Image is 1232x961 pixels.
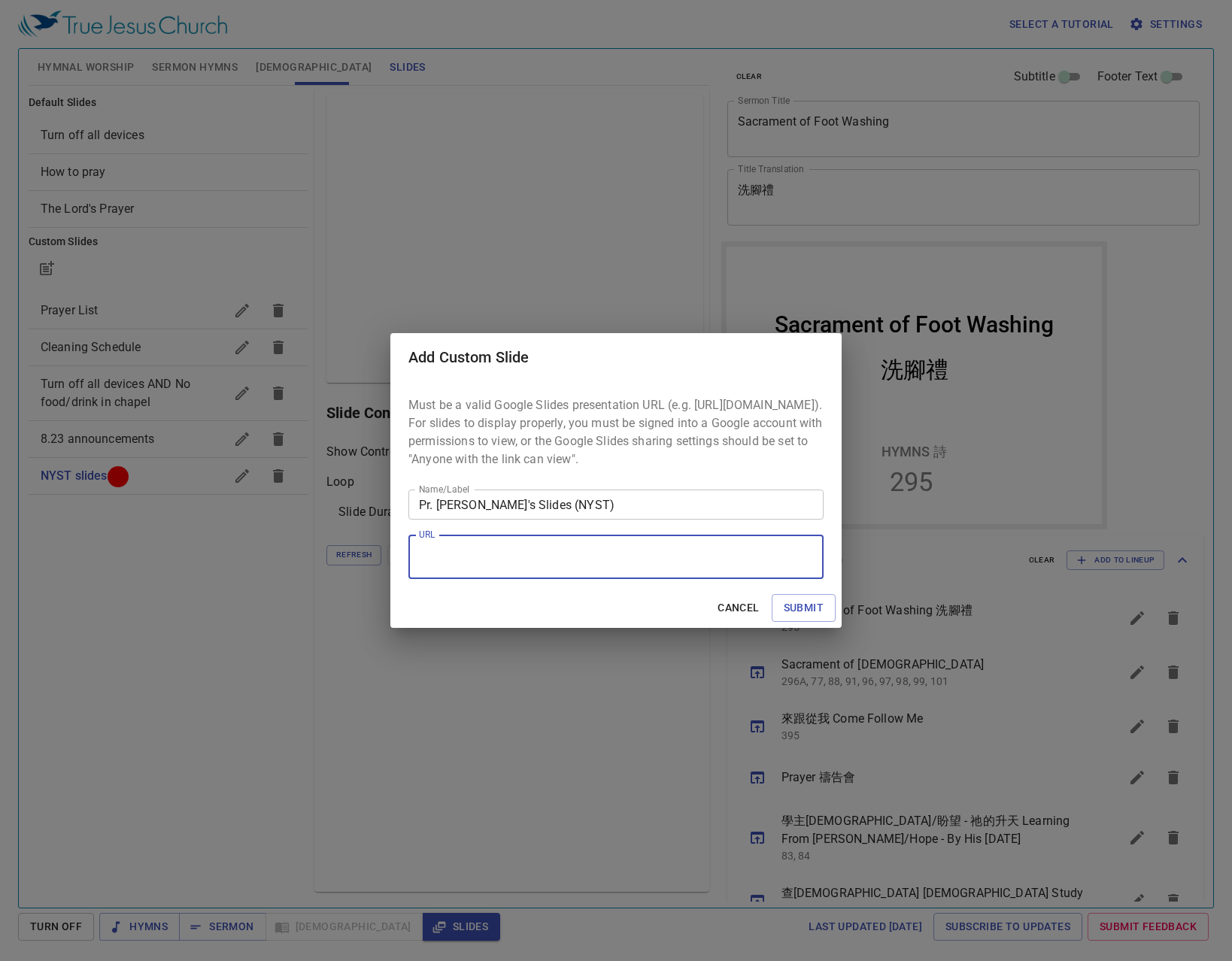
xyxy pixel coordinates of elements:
button: Cancel [712,594,765,622]
span: Cancel [718,599,759,617]
h2: Add Custom Slide [408,345,824,369]
button: Submit [772,594,836,622]
p: Hymns 詩 [160,201,226,220]
li: 295 [168,226,211,256]
div: 洗腳禮 [159,114,227,144]
p: Must be a valid Google Slides presentation URL (e.g. [URL][DOMAIN_NAME]). For slides to display p... [408,396,824,468]
span: Submit [784,599,824,617]
div: Sacrament of Foot Washing [53,70,332,96]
